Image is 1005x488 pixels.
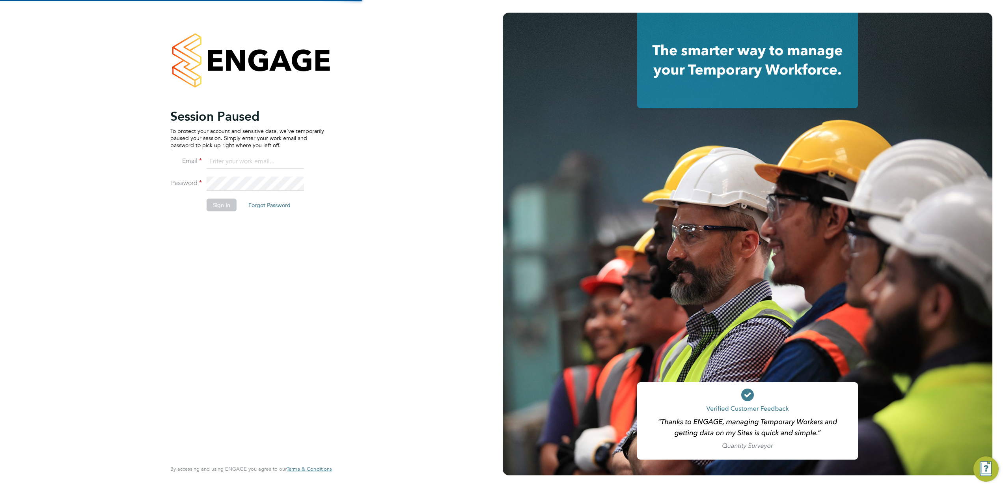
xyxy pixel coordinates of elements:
p: To protect your account and sensitive data, we've temporarily paused your session. Simply enter y... [170,127,324,149]
a: Terms & Conditions [287,466,332,472]
label: Password [170,179,202,187]
span: Terms & Conditions [287,466,332,472]
button: Sign In [207,198,237,211]
span: By accessing and using ENGAGE you agree to our [170,466,332,472]
h2: Session Paused [170,108,324,124]
label: Email [170,157,202,165]
button: Forgot Password [242,198,297,211]
button: Engage Resource Center [973,456,999,482]
input: Enter your work email... [207,155,304,169]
